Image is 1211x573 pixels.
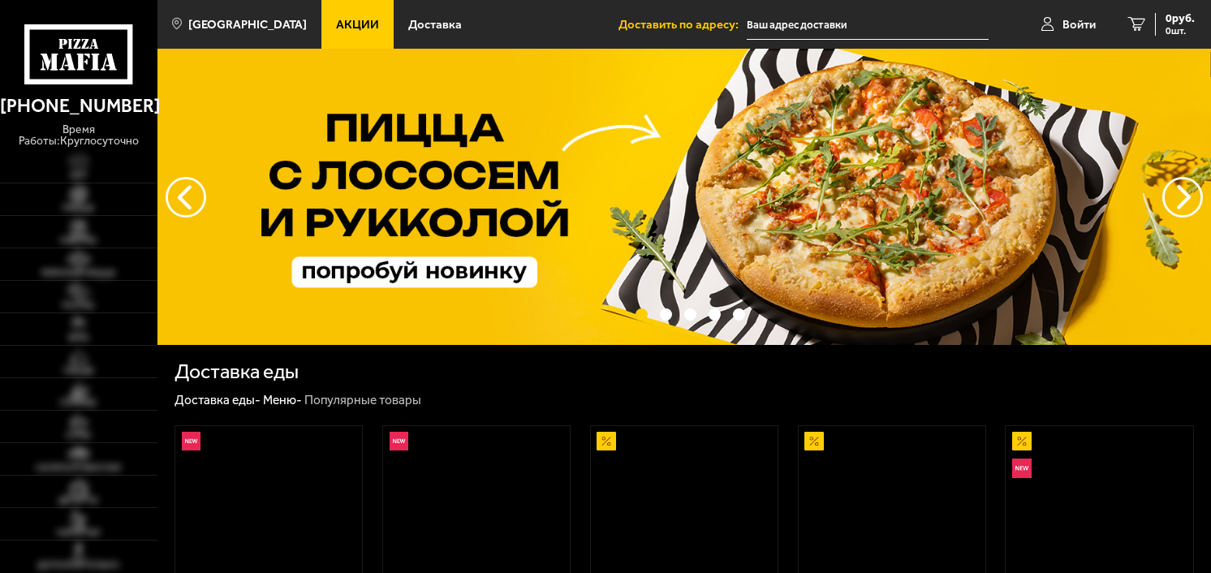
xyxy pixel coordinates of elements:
span: 0 руб. [1166,13,1195,24]
div: Популярные товары [304,392,421,408]
span: [GEOGRAPHIC_DATA] [188,19,307,31]
button: точки переключения [684,308,696,321]
button: точки переключения [733,308,745,321]
span: Доставка [408,19,462,31]
img: Акционный [804,432,823,450]
img: Новинка [182,432,200,450]
span: Акции [336,19,379,31]
button: точки переключения [636,308,648,321]
button: точки переключения [660,308,672,321]
span: 0 шт. [1166,26,1195,36]
button: предыдущий [1162,177,1203,218]
h1: Доставка еды [175,362,299,382]
img: Новинка [1012,459,1031,477]
img: Акционный [597,432,615,450]
img: Акционный [1012,432,1031,450]
img: Новинка [390,432,408,450]
button: точки переключения [709,308,721,321]
span: Доставить по адресу: [618,19,747,31]
a: Меню- [263,392,302,407]
input: Ваш адрес доставки [747,10,989,40]
span: Войти [1062,19,1096,31]
button: следующий [166,177,206,218]
a: Доставка еды- [175,392,261,407]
